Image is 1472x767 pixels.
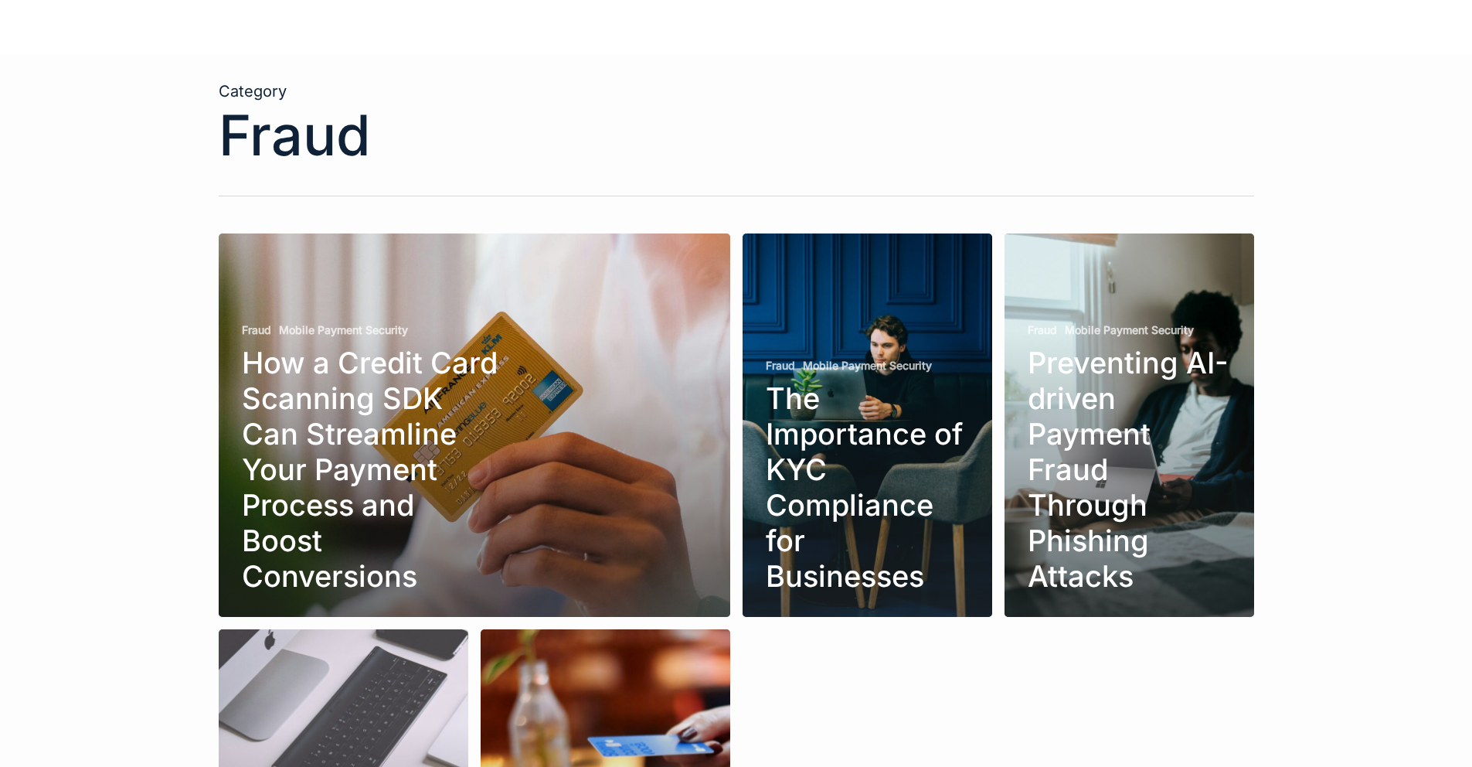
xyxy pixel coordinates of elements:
a: Fraud [1028,322,1057,337]
a: Mobile Payment Security [1065,322,1194,337]
a: Fraud [766,358,795,373]
span: Category [219,82,287,101]
h1: Fraud [219,102,1254,168]
a: Mobile Payment Security [803,358,932,373]
a: Mobile Payment Security [279,322,408,337]
a: Fraud [242,322,271,337]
